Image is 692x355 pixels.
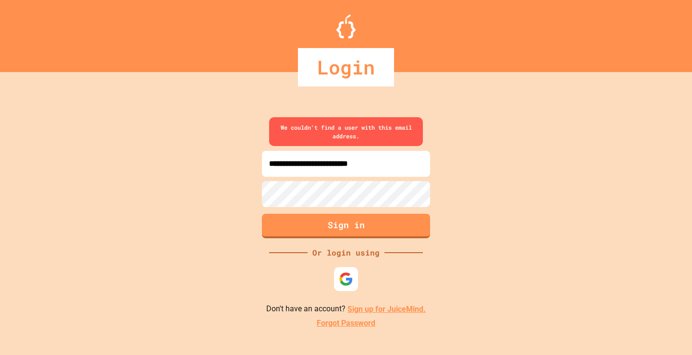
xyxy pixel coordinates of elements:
[262,214,430,238] button: Sign in
[336,14,356,38] img: Logo.svg
[308,247,384,258] div: Or login using
[317,318,375,329] a: Forgot Password
[347,305,426,314] a: Sign up for JuiceMind.
[298,48,394,86] div: Login
[269,117,423,146] div: We couldn't find a user with this email address.
[266,303,426,315] p: Don't have an account?
[339,272,353,286] img: google-icon.svg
